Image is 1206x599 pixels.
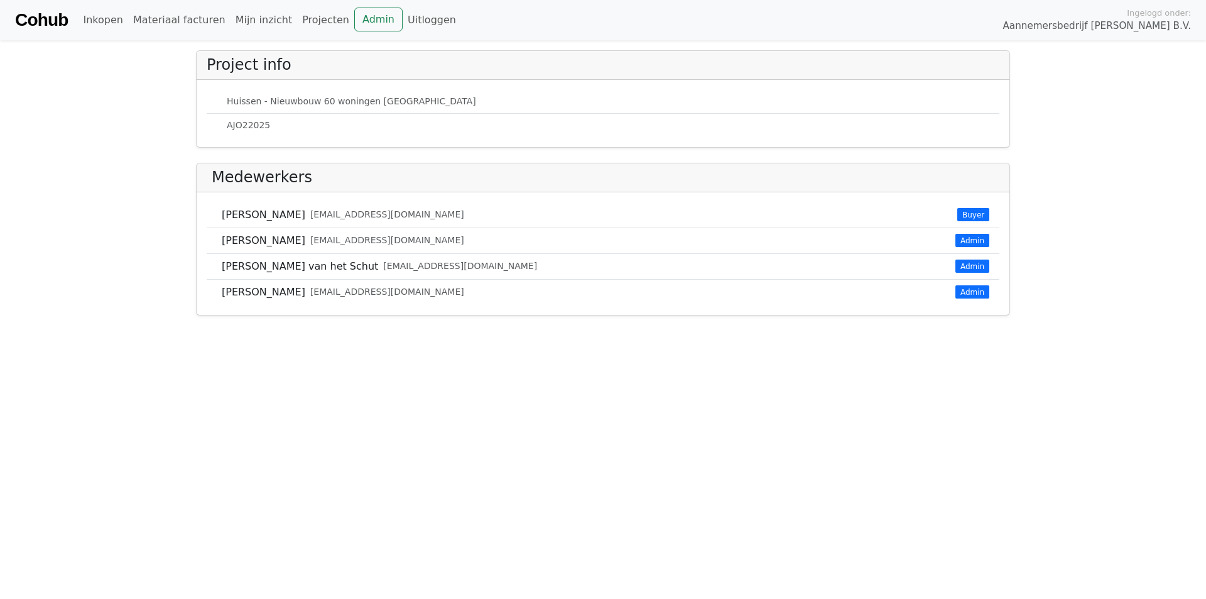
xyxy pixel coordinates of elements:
span: Admin [955,260,989,272]
span: [PERSON_NAME] van het Schut [222,259,378,274]
span: [PERSON_NAME] [222,285,305,300]
small: [EMAIL_ADDRESS][DOMAIN_NAME] [310,285,464,299]
h4: Project info [207,56,291,74]
a: Admin [354,8,403,31]
span: Buyer [957,208,989,221]
small: [EMAIL_ADDRESS][DOMAIN_NAME] [310,208,464,221]
span: Admin [955,234,989,246]
span: Aannemersbedrijf [PERSON_NAME] B.V. [1002,19,1191,33]
small: AJO22025 [227,119,270,132]
span: [PERSON_NAME] [222,233,305,248]
h4: Medewerkers [212,168,312,187]
a: Projecten [297,8,354,33]
a: Mijn inzicht [231,8,298,33]
span: Ingelogd onder: [1127,7,1191,19]
small: [EMAIL_ADDRESS][DOMAIN_NAME] [383,260,537,273]
a: Inkopen [78,8,128,33]
small: [EMAIL_ADDRESS][DOMAIN_NAME] [310,234,464,247]
a: Cohub [15,5,68,35]
small: Huissen - Nieuwbouw 60 woningen [GEOGRAPHIC_DATA] [227,95,476,108]
a: Uitloggen [403,8,461,33]
span: [PERSON_NAME] [222,207,305,223]
a: Materiaal facturen [128,8,231,33]
span: Admin [955,285,989,298]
